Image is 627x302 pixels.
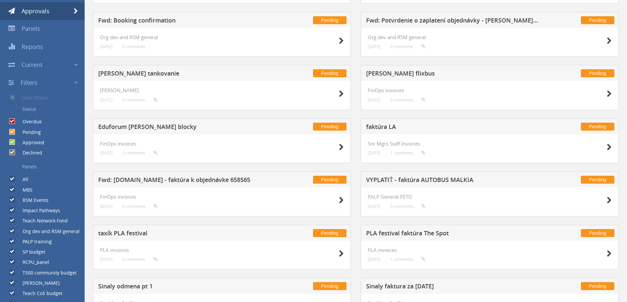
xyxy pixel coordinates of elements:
[581,176,614,184] span: Pending
[581,282,614,290] span: Pending
[98,70,272,79] h5: [PERSON_NAME] tankovanie
[368,257,380,262] small: [DATE]
[98,283,272,291] h5: Sinaly odmena pt 1
[5,161,85,172] a: Panels
[122,44,148,49] small: 0 comments...
[16,187,33,193] label: MBS
[98,177,272,185] h5: Fwd: [DOMAIN_NAME] - faktúra k objednávke 658565
[368,247,612,253] h4: PLA invoices
[16,249,45,255] label: SP budget
[16,129,41,136] label: Pending
[16,228,80,235] label: Org dev and RSM general
[313,69,347,77] span: Pending
[368,204,380,209] small: [DATE]
[313,229,347,237] span: Pending
[313,176,347,184] span: Pending
[98,230,272,238] h5: taxík PLA festival
[16,197,48,204] label: RSM Events
[390,97,426,102] small: 0 comments...
[16,176,28,183] label: All
[368,97,380,102] small: [DATE]
[390,44,426,49] small: 0 comments...
[16,217,68,224] label: Teach Network Fond
[16,139,44,146] label: Approved
[581,229,614,237] span: Pending
[16,150,42,156] label: Declined
[22,7,49,15] span: Approvals
[16,270,77,276] label: T500 community budget
[100,257,113,262] small: [DATE]
[98,124,272,132] h5: Eduforum [PERSON_NAME] blocky
[16,259,49,266] label: RCPU_panel
[100,34,344,40] h4: Org dev and RSM general
[5,103,85,115] a: Status
[313,123,347,131] span: Pending
[390,257,426,262] small: 1 comments...
[581,123,614,131] span: Pending
[366,177,539,185] h5: VYPLATIŤ - faktúra AUTOBUS MALKIA
[368,34,612,40] h4: Org dev and RSM general
[122,204,158,209] small: 0 comments...
[100,97,113,102] small: [DATE]
[16,280,60,286] label: [PERSON_NAME]
[100,151,113,155] small: [DATE]
[16,118,42,125] label: Overdue
[368,88,612,93] h4: FinOps invoices
[16,238,52,245] label: PALP training
[100,88,344,93] h4: [PERSON_NAME]
[22,61,42,69] span: Current
[122,151,158,155] small: 0 comments...
[368,44,380,49] small: [DATE]
[368,194,612,200] h4: PALP General PETO
[366,124,539,132] h5: faktúra LA
[390,204,426,209] small: 0 comments...
[581,16,614,24] span: Pending
[100,204,113,209] small: [DATE]
[122,97,158,102] small: 0 comments...
[390,151,426,155] small: 1 comments...
[366,230,539,238] h5: PLA festival faktúra The Spot
[98,17,272,26] h5: Fwd: Booking confirmation
[366,283,539,291] h5: Sinaly faktura za [DATE]
[313,16,347,24] span: Pending
[21,79,38,87] span: Filters
[100,141,344,147] h4: FinOps invoices
[366,70,539,79] h5: [PERSON_NAME] flixbus
[100,44,113,49] small: [DATE]
[368,141,612,147] h4: Snr Mgrs Staff Invoices
[16,290,62,297] label: Teach CoS budget
[366,17,539,26] h5: Fwd: Potvrdenie o zaplatení objednávky - [PERSON_NAME] (D6BW6V)
[581,69,614,77] span: Pending
[22,25,40,32] span: Panels
[5,91,85,103] a: Clear Filters
[368,151,380,155] small: [DATE]
[100,247,344,253] h4: PLA invoices
[22,43,43,51] span: Reports
[313,282,347,290] span: Pending
[122,257,158,262] small: 0 comments...
[100,194,344,200] h4: FinOps invoices
[16,207,60,214] label: Impact Pathways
